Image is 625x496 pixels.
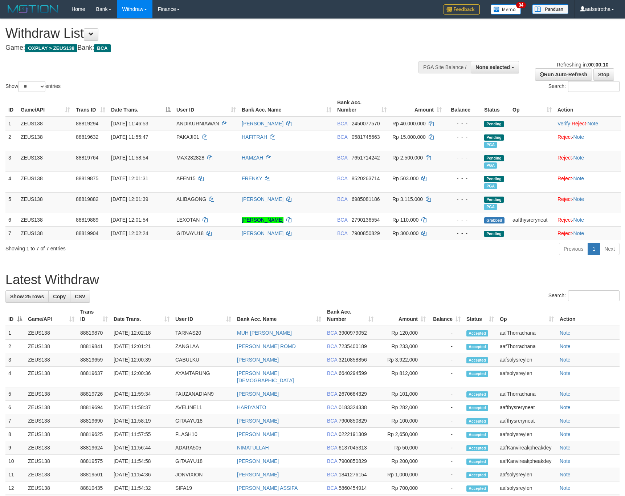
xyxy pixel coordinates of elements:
a: [PERSON_NAME] ROMD [237,343,296,349]
a: Note [560,391,571,397]
td: aafThorrachana [497,326,557,340]
span: Marked by aafsolysreylen [484,183,497,189]
td: aafThorrachana [497,340,557,353]
span: Copy 0183324338 to clipboard [339,404,367,410]
td: - [429,428,463,441]
td: GITAAYU18 [172,414,234,428]
td: TARNAS20 [172,326,234,340]
th: Bank Acc. Number: activate to sort column ascending [324,305,376,326]
td: 88819870 [77,326,111,340]
td: [DATE] 11:54:36 [111,468,172,481]
span: Pending [484,155,504,161]
span: Grabbed [484,217,505,223]
h1: Latest Withdraw [5,273,620,287]
td: 88819726 [77,387,111,401]
td: ADARA505 [172,441,234,455]
td: ZEUS138 [25,326,77,340]
td: Rp 101,000 [376,387,429,401]
span: [DATE] 11:58:54 [111,155,148,161]
span: Copy 3900979052 to clipboard [339,330,367,336]
div: - - - [448,175,478,182]
a: Note [560,343,571,349]
span: Copy 0222191309 to clipboard [339,431,367,437]
a: Note [560,431,571,437]
span: Copy 6640294599 to clipboard [339,370,367,376]
a: Note [573,230,584,236]
td: Rp 282,000 [376,401,429,414]
span: Show 25 rows [10,294,44,299]
td: Rp 233,000 [376,340,429,353]
td: Rp 2,650,000 [376,428,429,441]
div: PGA Site Balance / [418,61,471,73]
div: - - - [448,216,478,223]
td: 1 [5,117,18,130]
span: BCA [337,121,347,126]
span: LEXOTAN [176,217,200,223]
td: [DATE] 12:00:36 [111,367,172,387]
span: BCA [337,217,347,223]
a: [PERSON_NAME] [242,196,283,202]
a: Run Auto-Refresh [535,68,592,81]
div: Showing 1 to 7 of 7 entries [5,242,255,252]
span: 34 [516,2,526,8]
span: BCA [327,357,337,363]
a: Note [560,445,571,451]
span: Accepted [466,445,488,451]
td: aafthysreryneat [510,213,555,226]
td: AVELINE11 [172,401,234,414]
span: GITAAYU18 [176,230,204,236]
span: 88819889 [76,217,98,223]
a: Note [573,176,584,181]
a: [PERSON_NAME] [237,391,279,397]
td: · [555,130,621,151]
span: Rp 503.000 [392,176,418,181]
td: · · [555,117,621,130]
td: 7 [5,226,18,240]
td: ZEUS138 [18,192,73,213]
td: 88819575 [77,455,111,468]
th: Bank Acc. Name: activate to sort column ascending [239,96,334,117]
span: Refreshing in: [557,62,608,68]
a: Reject [557,155,572,161]
td: - [429,353,463,367]
a: [PERSON_NAME] [237,472,279,477]
td: 88819501 [77,468,111,481]
th: ID: activate to sort column descending [5,305,25,326]
td: 88819841 [77,340,111,353]
span: BCA [327,370,337,376]
a: Reject [557,230,572,236]
td: 88819694 [77,401,111,414]
td: 88819624 [77,441,111,455]
th: Trans ID: activate to sort column ascending [77,305,111,326]
span: ANDIKURNIAWAN [176,121,219,126]
td: [DATE] 12:01:21 [111,340,172,353]
span: Pending [484,231,504,237]
td: ZEUS138 [18,213,73,226]
span: PAKAJI01 [176,134,199,140]
a: Reject [557,196,572,202]
strong: 00:00:10 [588,62,608,68]
a: Verify [557,121,570,126]
a: Note [560,330,571,336]
span: Copy 2790136554 to clipboard [352,217,380,223]
a: Reject [557,217,572,223]
span: Rp 3.115.000 [392,196,423,202]
a: Note [573,134,584,140]
td: 2 [5,340,25,353]
span: [DATE] 12:01:39 [111,196,148,202]
input: Search: [568,290,620,301]
span: [DATE] 11:46:53 [111,121,148,126]
a: Note [560,485,571,491]
a: Stop [593,68,614,81]
td: ZEUS138 [18,151,73,172]
td: [DATE] 11:54:58 [111,455,172,468]
th: Action [557,305,620,326]
td: [DATE] 11:58:37 [111,401,172,414]
span: Copy 7900850829 to clipboard [339,418,367,424]
th: User ID: activate to sort column ascending [173,96,239,117]
th: Trans ID: activate to sort column ascending [73,96,108,117]
span: Accepted [466,330,488,336]
span: AFEN15 [176,176,196,181]
span: BCA [94,44,110,52]
span: Copy 7900850829 to clipboard [352,230,380,236]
